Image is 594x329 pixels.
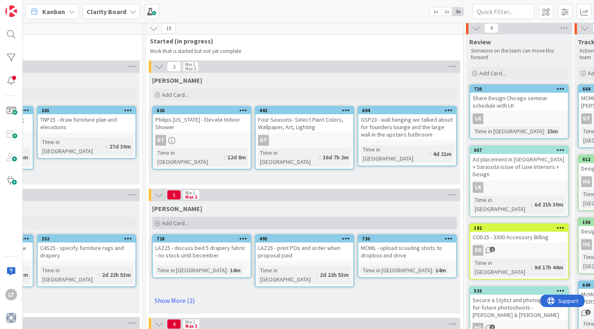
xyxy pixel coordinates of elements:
[228,266,243,275] div: 14m
[471,48,567,61] p: Someone on the team can move this forward
[41,108,135,113] div: 201
[470,113,568,124] div: LK
[153,114,251,132] div: Philips [US_STATE] - Elevate Indoor Shower
[358,243,456,261] div: MCMIL - upload scouting shots to dropbox and drive
[358,114,456,140] div: GSP23 - wall hanging we talked about for founders lounge and the large wall in the upstairs bathroom
[430,149,431,158] span: :
[5,289,17,300] div: LT
[585,310,591,315] span: 1
[544,127,545,136] span: :
[185,195,197,199] div: Max 3
[470,93,568,111] div: Share Design Chicago seminar schedule with LK
[474,225,568,231] div: 182
[473,113,483,124] div: LK
[318,270,351,279] div: 2d 22h 53m
[316,270,318,279] span: :
[532,263,565,272] div: 9d 17h 44m
[153,235,251,261] div: 728LAZ25 - discuss bed 5 drapery fabric - no stock until December
[258,135,269,146] div: GT
[185,191,195,195] div: Min 1
[150,37,453,45] span: Started (in progress)
[107,142,133,151] div: 27d 30m
[470,245,568,256] div: DK
[38,235,135,243] div: 252
[472,4,534,19] input: Quick Filter...
[581,176,592,187] div: HG
[153,243,251,261] div: LAZ25 - discuss bed 5 drapery fabric - no stock until December
[452,7,464,16] span: 3x
[157,108,251,113] div: 626
[441,7,452,16] span: 2x
[38,107,135,114] div: 201
[473,182,483,193] div: LK
[167,319,181,329] span: 4
[470,146,568,180] div: 657Ad placement in [GEOGRAPHIC_DATA] + Sarasota issue of Luxe Interiors + Design
[358,235,456,243] div: 730
[256,243,353,261] div: LAZ25 - print POs and order when proposal paid
[185,67,196,71] div: Max 3
[153,235,251,243] div: 728
[38,235,135,261] div: 252C4S25 - specify furniture rugs and drapery
[100,270,133,279] div: 2d 22h 53m
[433,266,448,275] div: 14m
[319,153,321,162] span: :
[87,7,126,16] b: Clarity Board
[431,149,454,158] div: 4d 21m
[470,287,568,295] div: 533
[470,154,568,180] div: Ad placement in [GEOGRAPHIC_DATA] + Sarasota issue of Luxe Interiors + Design
[167,62,181,72] span: 3
[153,107,251,132] div: 626Philips [US_STATE] - Elevate Indoor Shower
[484,23,498,33] span: 4
[152,204,202,213] span: Lisa T.
[321,153,351,162] div: 16d 7h 2m
[470,224,568,243] div: 182COD25 - 3300 Accessory Billing
[185,324,197,328] div: Max 3
[470,182,568,193] div: LK
[155,266,227,275] div: Time in [GEOGRAPHIC_DATA]
[256,235,353,243] div: 495
[256,235,353,261] div: 495LAZ25 - print POs and order when proposal paid
[358,235,456,261] div: 730MCMIL - upload scouting shots to dropbox and drive
[155,148,224,166] div: Time in [GEOGRAPHIC_DATA]
[185,320,195,324] div: Min 1
[470,295,568,320] div: Secure a Stylist and photographer for future photoshoots - [PERSON_NAME] & [PERSON_NAME]
[490,247,495,252] span: 1
[256,107,353,114] div: 442
[162,24,176,34] span: 19
[41,236,135,242] div: 252
[225,153,248,162] div: 12d 8m
[470,232,568,243] div: COD25 - 3300 Accessory Billing
[162,219,188,227] span: Add Card...
[470,224,568,232] div: 182
[474,86,568,92] div: 720
[474,288,568,294] div: 533
[256,114,353,132] div: Four Seasons- Select Paint Colors, Wallpaper, Art, Lighting
[358,107,456,140] div: 604GSP23 - wall hanging we talked about for founders lounge and the large wall in the upstairs ba...
[5,5,17,17] img: Visit kanbanzone.com
[362,236,456,242] div: 730
[361,145,430,163] div: Time in [GEOGRAPHIC_DATA]
[479,70,506,77] span: Add Card...
[152,76,202,84] span: Gina
[227,266,228,275] span: :
[38,114,135,132] div: TNP25 - draw furniture plan and elevations
[185,62,195,67] div: Min 1
[153,107,251,114] div: 626
[17,1,38,11] span: Support
[432,266,433,275] span: :
[259,108,353,113] div: 442
[157,236,251,242] div: 728
[38,243,135,261] div: C4S25 - specify furniture rugs and drapery
[258,148,319,166] div: Time in [GEOGRAPHIC_DATA]
[362,108,456,113] div: 604
[545,127,560,136] div: 15m
[430,7,441,16] span: 1x
[38,107,135,132] div: 201TNP25 - draw furniture plan and elevations
[474,147,568,153] div: 657
[150,48,453,55] p: Work that is started but not yet complete
[224,153,225,162] span: :
[40,266,99,284] div: Time in [GEOGRAPHIC_DATA]
[531,263,532,272] span: :
[5,312,17,324] img: avatar
[106,142,107,151] span: :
